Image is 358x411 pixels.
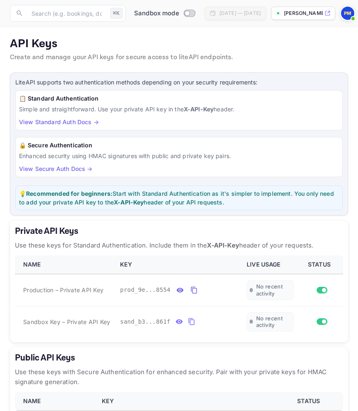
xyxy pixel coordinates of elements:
table: private api keys table [15,255,343,337]
div: [DATE] — [DATE] [219,10,261,17]
h5: Public API Keys [15,352,343,364]
p: LiteAPI supports two authentication methods depending on your security requirements: [15,78,343,87]
span: Sandbox mode [134,9,179,18]
strong: X-API-Key [207,241,239,249]
h5: Private API Keys [15,226,343,237]
th: NAME [15,392,97,411]
th: KEY [97,392,277,411]
strong: X-API-Key [114,199,144,206]
span: No recent activity [256,283,291,297]
p: Simple and straightforward. Use your private API key in the header. [19,105,339,113]
p: API Keys [10,37,348,51]
th: NAME [15,255,115,274]
input: Search (e.g. bookings, documentation) [26,5,107,22]
a: View Secure Auth Docs → [19,165,92,172]
th: KEY [115,255,242,274]
th: LIVE USAGE [242,255,299,274]
h6: 📋 Standard Authentication [19,94,339,103]
strong: X-API-Key [184,106,214,113]
span: sand_b3...861f [120,317,171,326]
p: Create and manage your API keys for secure access to liteAPI endpoints. [10,53,348,62]
th: STATUS [277,392,343,411]
div: Switch to Production mode [131,9,198,18]
span: Sandbox Key – Private API Key [23,318,110,325]
p: Use these keys for Standard Authentication. Include them in the header of your requests. [15,240,343,250]
span: Production – Private API Key [23,286,103,294]
p: Use these keys with Secure Authentication for enhanced security. Pair with your private keys for ... [15,367,343,387]
a: View Standard Auth Docs → [19,118,99,125]
p: Enhanced security using HMAC signatures with public and private key pairs. [19,151,339,160]
img: Peter Mwandya [341,7,354,20]
th: STATUS [299,255,343,274]
p: 💡 Start with Standard Authentication as it's simpler to implement. You only need to add your priv... [19,189,339,207]
strong: Recommended for beginners: [26,190,113,197]
p: [PERSON_NAME][DOMAIN_NAME]... [284,10,323,17]
table: public api keys table [15,392,343,411]
span: No recent activity [256,315,291,329]
h6: 🔒 Secure Authentication [19,141,339,150]
div: ⌘K [110,8,123,19]
span: prod_9e...8554 [120,286,171,294]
